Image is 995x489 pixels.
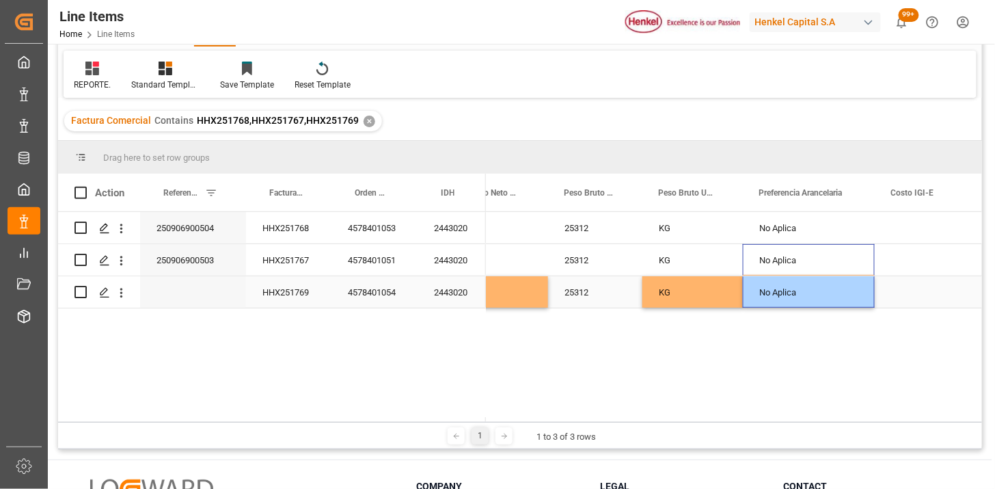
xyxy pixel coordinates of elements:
[917,7,948,38] button: Help Center
[899,8,919,22] span: 99+
[471,188,519,198] span: Peso Neto UM - Factura
[418,212,486,243] div: 2443020
[220,79,274,91] div: Save Template
[891,188,934,198] span: Costo IGI-E
[548,244,642,276] div: 25312
[246,244,331,276] div: HHX251767
[454,212,548,243] div: KG
[140,244,246,276] div: 250906900503
[58,276,486,308] div: Press SPACE to select this row.
[743,276,875,308] div: No Aplica
[59,29,82,39] a: Home
[564,188,614,198] span: Peso Bruto - Factura
[886,7,917,38] button: show 100 new notifications
[759,188,843,198] span: Preferencia Arancelaria
[536,430,596,444] div: 1 to 3 of 3 rows
[95,187,124,199] div: Action
[331,276,418,308] div: 4578401054
[548,276,642,308] div: 25312
[743,212,875,243] div: No Aplica
[472,427,489,445] div: 1
[197,115,359,126] span: HHX251768,HHX251767,HHX251769
[743,244,875,276] div: No Aplica
[74,79,111,91] div: REPORTE.
[642,244,743,276] div: KG
[659,188,714,198] span: Peso Bruto UM - Factura
[131,79,200,91] div: Standard Templates
[154,115,193,126] span: Contains
[163,188,200,198] span: Referencia Leschaco (impo)
[269,188,303,198] span: Factura Comercial
[441,188,454,198] span: IDH
[355,188,389,198] span: Orden de Compra
[750,9,886,35] button: Henkel Capital S.A
[331,244,418,276] div: 4578401051
[59,6,135,27] div: Line Items
[295,79,351,91] div: Reset Template
[418,244,486,276] div: 2443020
[750,12,881,32] div: Henkel Capital S.A
[103,153,210,163] span: Drag here to set row groups
[454,276,548,308] div: KG
[454,244,548,276] div: KG
[58,244,486,276] div: Press SPACE to select this row.
[364,116,375,127] div: ✕
[71,115,151,126] span: Factura Comercial
[58,212,486,244] div: Press SPACE to select this row.
[140,212,246,243] div: 250906900504
[418,276,486,308] div: 2443020
[642,276,743,308] div: KG
[625,10,740,34] img: Henkel%20logo.jpg_1689854090.jpg
[246,212,331,243] div: HHX251768
[331,212,418,243] div: 4578401053
[642,212,743,243] div: KG
[246,276,331,308] div: HHX251769
[548,212,642,243] div: 25312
